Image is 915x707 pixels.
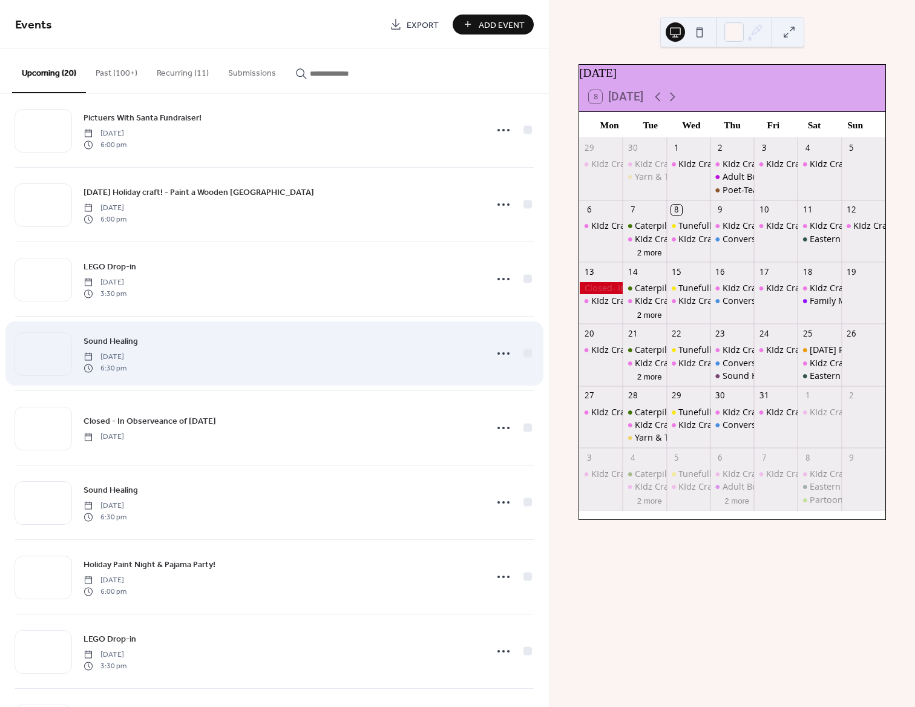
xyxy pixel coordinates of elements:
[479,19,525,31] span: Add Event
[84,511,126,522] span: 6:30 pm
[583,266,594,277] div: 13
[84,260,136,274] a: LEGO Drop-in
[846,205,857,215] div: 12
[84,186,314,199] span: [DATE] Holiday craft! - Paint a Wooden [GEOGRAPHIC_DATA]
[591,220,664,232] div: KIdz Craft Corner!
[86,49,147,92] button: Past (100+)
[623,419,666,431] div: KIdz Craft Corner!
[715,452,726,463] div: 6
[591,468,664,480] div: KIdz Craft Corner!
[579,220,623,232] div: KIdz Craft Corner!
[723,481,789,493] div: Adult Book Club
[842,220,885,232] div: KIdz Craft Corner!
[671,142,682,153] div: 1
[678,419,752,431] div: KIdz Craft Corner!
[583,452,594,463] div: 3
[671,266,682,277] div: 15
[84,111,202,125] a: Pictuers With Santa Fundraiser!
[758,452,769,463] div: 7
[715,205,726,215] div: 9
[635,432,722,444] div: Yarn & Thread Group
[723,171,789,183] div: Adult Book Club
[802,205,813,215] div: 11
[810,357,883,369] div: KIdz Craft Corner!
[635,158,708,170] div: KIdz Craft Corner!
[15,13,52,37] span: Events
[846,142,857,153] div: 5
[802,329,813,340] div: 25
[810,220,883,232] div: KIdz Craft Corner!
[710,171,754,183] div: Adult Book Club
[632,246,667,258] button: 2 more
[710,220,754,232] div: KIdz Craft Corner!
[678,406,781,418] div: Tunefull Tots Music Class
[753,112,794,138] div: Fri
[84,261,136,274] span: LEGO Drop-in
[798,295,841,307] div: Family Movie Time! - Bad Guys
[723,344,796,356] div: KIdz Craft Corner!
[720,494,754,506] button: 2 more
[710,370,754,382] div: Sound Healing
[84,203,126,214] span: [DATE]
[678,295,752,307] div: KIdz Craft Corner!
[758,329,769,340] div: 24
[671,112,712,138] div: Wed
[84,501,126,511] span: [DATE]
[632,308,667,320] button: 2 more
[583,390,594,401] div: 27
[766,344,839,356] div: KIdz Craft Corner!
[723,158,796,170] div: KIdz Craft Corner!
[84,633,136,646] span: LEGO Drop-in
[678,220,781,232] div: Tunefull Tots Music Class
[623,171,666,183] div: Yarn & Thread Group
[667,357,710,369] div: KIdz Craft Corner!
[623,432,666,444] div: Yarn & Thread Group
[579,282,623,294] div: Closed- In Observence of Indigenous Peoples' Day
[84,649,126,660] span: [DATE]
[802,390,813,401] div: 1
[754,220,798,232] div: KIdz Craft Corner!
[723,220,796,232] div: KIdz Craft Corner!
[798,494,841,506] div: Partoon Caricatures By Don, Bridget, and Kyra
[710,419,754,431] div: Conversation Spanish CLasses - For Beginers - 7 Week Program
[579,406,623,418] div: KIdz Craft Corner!
[84,139,126,150] span: 6:00 pm
[579,344,623,356] div: KIdz Craft Corner!
[84,288,126,299] span: 3:30 pm
[798,357,841,369] div: KIdz Craft Corner!
[846,329,857,340] div: 26
[710,357,754,369] div: Conversation Spanish CLasses - For Beginers - 7 Week Program
[802,142,813,153] div: 4
[794,112,835,138] div: Sat
[579,158,623,170] div: KIdz Craft Corner!
[754,158,798,170] div: KIdz Craft Corner!
[710,233,754,245] div: Conversation Spanish CLasses - For Beginers - 7 Week Program
[671,452,682,463] div: 5
[591,295,664,307] div: KIdz Craft Corner!
[579,295,623,307] div: KIdz Craft Corner!
[766,468,839,480] div: KIdz Craft Corner!
[710,406,754,418] div: KIdz Craft Corner!
[623,282,666,294] div: Caterpiller Club
[623,481,666,493] div: KIdz Craft Corner!
[635,282,699,294] div: Caterpiller Club
[766,220,839,232] div: KIdz Craft Corner!
[632,370,667,382] button: 2 more
[678,282,781,294] div: Tunefull Tots Music Class
[802,452,813,463] div: 8
[723,282,796,294] div: KIdz Craft Corner!
[591,158,664,170] div: KIdz Craft Corner!
[678,344,781,356] div: Tunefull Tots Music Class
[758,390,769,401] div: 31
[766,406,839,418] div: KIdz Craft Corner!
[583,329,594,340] div: 20
[84,432,124,442] span: [DATE]
[407,19,439,31] span: Export
[84,483,138,497] a: Sound Healing
[710,158,754,170] div: KIdz Craft Corner!
[754,406,798,418] div: KIdz Craft Corner!
[715,329,726,340] div: 23
[678,481,752,493] div: KIdz Craft Corner!
[766,158,839,170] div: KIdz Craft Corner!
[623,158,666,170] div: KIdz Craft Corner!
